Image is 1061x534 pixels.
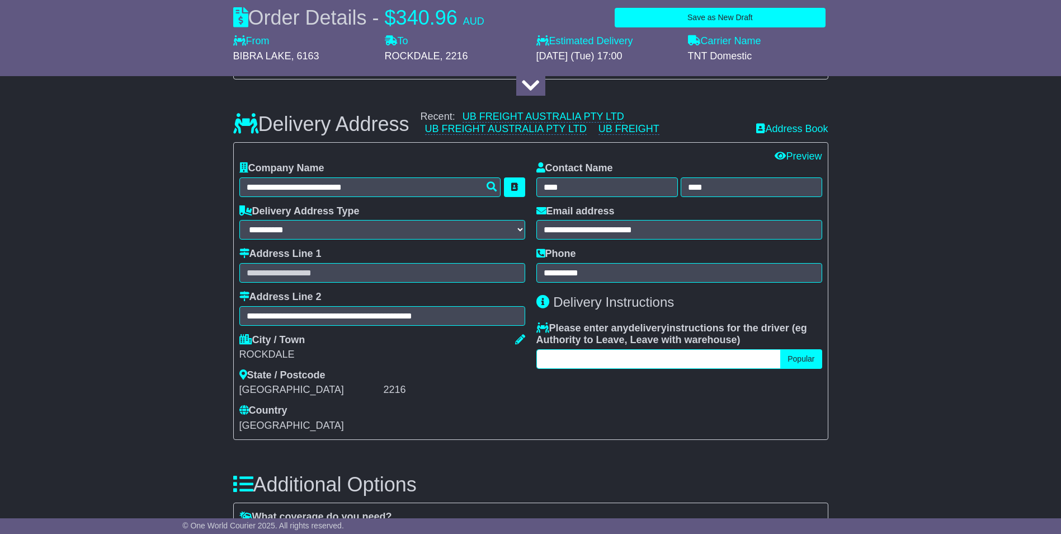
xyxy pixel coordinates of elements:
[536,50,677,63] div: [DATE] (Tue) 17:00
[233,474,828,496] h3: Additional Options
[239,349,525,361] div: ROCKDALE
[536,35,677,48] label: Estimated Delivery
[536,205,615,218] label: Email address
[688,50,828,63] div: TNT Domestic
[233,50,291,62] span: BIBRA LAKE
[233,6,484,30] div: Order Details -
[239,334,305,346] label: City / Town
[233,113,409,135] h3: Delivery Address
[688,35,761,48] label: Carrier Name
[421,111,746,135] div: Recent:
[239,369,326,382] label: State / Postcode
[598,123,659,135] a: UB FREIGHT
[756,123,828,134] a: Address Book
[463,111,624,123] a: UB FREIGHT AUSTRALIA PTY LTD
[536,322,822,346] label: Please enter any instructions for the driver ( )
[536,248,576,260] label: Phone
[239,291,322,303] label: Address Line 2
[425,123,587,135] a: UB FREIGHT AUSTRALIA PTY LTD
[463,16,484,27] span: AUD
[239,420,344,431] span: [GEOGRAPHIC_DATA]
[384,384,525,396] div: 2216
[536,162,613,175] label: Contact Name
[780,349,822,369] button: Popular
[440,50,468,62] span: , 2216
[239,511,392,523] label: What coverage do you need?
[239,405,287,417] label: Country
[385,6,396,29] span: $
[182,521,344,530] span: © One World Courier 2025. All rights reserved.
[615,8,825,27] button: Save as New Draft
[553,294,674,310] span: Delivery Instructions
[385,35,408,48] label: To
[239,205,360,218] label: Delivery Address Type
[775,151,822,162] a: Preview
[239,248,322,260] label: Address Line 1
[291,50,319,62] span: , 6163
[629,322,667,334] span: delivery
[239,384,381,396] div: [GEOGRAPHIC_DATA]
[396,6,458,29] span: 340.96
[385,50,440,62] span: ROCKDALE
[536,322,807,346] span: eg Authority to Leave, Leave with warehouse
[233,35,270,48] label: From
[239,162,324,175] label: Company Name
